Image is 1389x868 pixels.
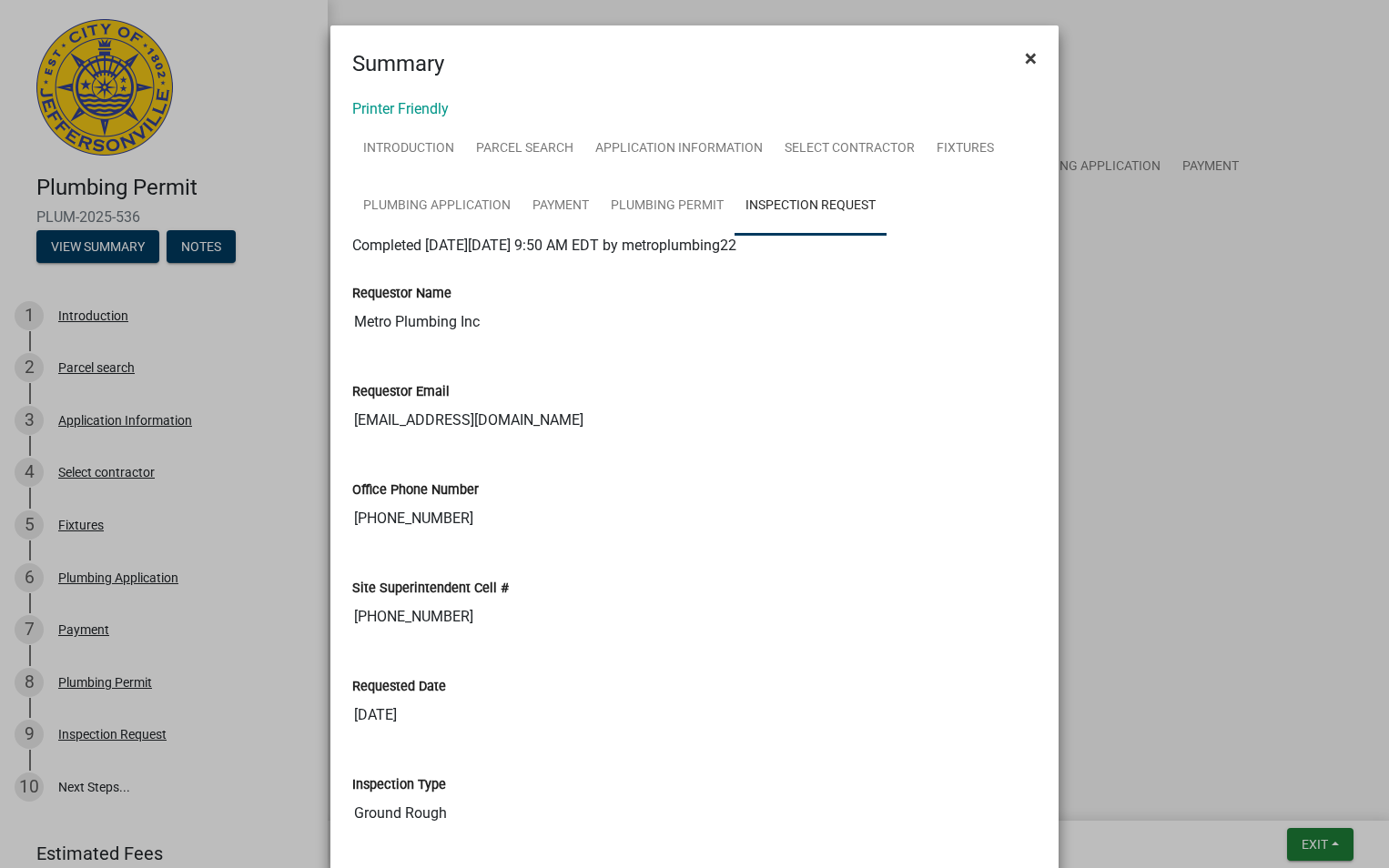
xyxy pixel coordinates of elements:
[522,177,600,236] a: Payment
[352,582,509,595] label: Site Superintendent Cell #
[1010,33,1051,84] button: Close
[352,100,449,117] a: Printer Friendly
[352,386,450,399] label: Requestor Email
[352,47,444,80] h4: Summary
[584,120,774,178] a: Application Information
[352,120,465,178] a: Introduction
[352,177,522,236] a: Plumbing Application
[352,288,451,300] label: Requestor Name
[465,120,584,178] a: Parcel search
[926,120,1005,178] a: Fixtures
[352,681,446,693] label: Requested Date
[600,177,735,236] a: Plumbing Permit
[774,120,926,178] a: Select contractor
[1025,45,1037,71] span: ×
[352,237,736,254] span: Completed [DATE][DATE] 9:50 AM EDT by metroplumbing22
[352,779,446,792] label: Inspection Type
[735,177,887,236] a: Inspection Request
[352,484,479,497] label: Office Phone Number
